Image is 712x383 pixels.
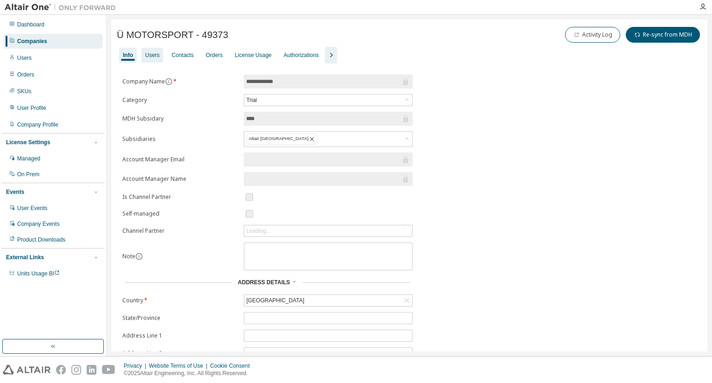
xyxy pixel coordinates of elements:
[87,365,96,375] img: linkedin.svg
[284,51,319,59] div: Authorizations
[122,210,238,217] label: Self-managed
[172,51,193,59] div: Contacts
[122,227,238,235] label: Channel Partner
[17,88,32,95] div: SKUs
[17,121,58,128] div: Company Profile
[244,95,412,106] div: Trial
[246,227,271,235] div: Loading...
[565,27,620,43] button: Activity Log
[235,51,271,59] div: License Usage
[210,362,255,370] div: Cookie Consent
[238,279,290,286] span: Address Details
[122,350,238,357] label: Address Line 2
[124,362,149,370] div: Privacy
[122,135,238,143] label: Subsidiaries
[17,21,44,28] div: Dashboard
[102,365,115,375] img: youtube.svg
[3,365,51,375] img: altair_logo.svg
[17,270,60,277] span: Units Usage BI
[6,188,24,196] div: Events
[17,220,59,228] div: Company Events
[17,71,34,78] div: Orders
[122,96,238,104] label: Category
[6,139,50,146] div: License Settings
[122,193,238,201] label: Is Channel Partner
[6,254,44,261] div: External Links
[246,134,318,145] div: Altair [GEOGRAPHIC_DATA]
[244,295,412,306] div: [GEOGRAPHIC_DATA]
[56,365,66,375] img: facebook.svg
[17,38,47,45] div: Companies
[122,332,238,339] label: Address Line 1
[122,175,238,183] label: Account Manager Name
[122,252,135,260] label: Note
[123,51,133,59] div: Info
[122,115,238,122] label: MDH Subsidary
[165,78,172,85] button: information
[149,362,210,370] div: Website Terms of Use
[245,95,258,105] div: Trial
[117,30,228,40] span: Ü MOTORSPORT - 49373
[17,236,65,243] div: Product Downloads
[5,3,121,12] img: Altair One
[206,51,223,59] div: Orders
[71,365,81,375] img: instagram.svg
[122,156,238,163] label: Account Manager Email
[122,314,238,322] label: State/Province
[17,155,40,162] div: Managed
[17,54,32,62] div: Users
[244,225,412,236] div: Loading...
[17,204,47,212] div: User Events
[122,78,238,85] label: Company Name
[135,253,143,260] button: information
[124,370,255,377] p: © 2025 Altair Engineering, Inc. All Rights Reserved.
[122,297,238,304] label: Country
[145,51,159,59] div: Users
[245,295,305,306] div: [GEOGRAPHIC_DATA]
[17,104,46,112] div: User Profile
[626,27,700,43] button: Re-sync from MDH
[244,132,412,147] div: Altair [GEOGRAPHIC_DATA]
[17,171,39,178] div: On Prem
